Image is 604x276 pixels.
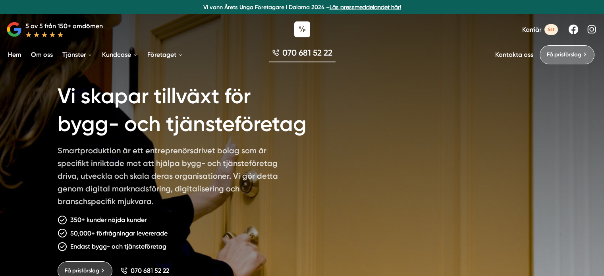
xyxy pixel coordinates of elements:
[495,51,533,58] a: Kontakta oss
[100,44,139,65] a: Kundcase
[6,44,23,65] a: Hem
[330,4,401,10] a: Läs pressmeddelandet här!
[146,44,185,65] a: Företaget
[544,24,558,35] span: 4st
[522,26,541,33] span: Karriär
[61,44,94,65] a: Tjänster
[29,44,54,65] a: Om oss
[70,241,166,251] p: Endast bygg- och tjänsteföretag
[65,266,99,275] span: Få prisförslag
[3,3,601,11] p: Vi vann Årets Unga Företagare i Dalarna 2024 –
[58,73,335,144] h1: Vi skapar tillväxt för bygg- och tjänsteföretag
[522,24,558,35] a: Karriär 4st
[540,45,594,64] a: Få prisförslag
[269,47,336,62] a: 070 681 52 22
[131,267,169,274] span: 070 681 52 22
[120,267,169,274] a: 070 681 52 22
[70,215,147,225] p: 350+ kunder nöjda kunder
[70,228,168,238] p: 50,000+ förfrågningar levererade
[547,50,581,59] span: Få prisförslag
[25,21,103,31] p: 5 av 5 från 150+ omdömen
[282,47,332,58] span: 070 681 52 22
[58,144,286,211] p: Smartproduktion är ett entreprenörsdrivet bolag som är specifikt inriktade mot att hjälpa bygg- o...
